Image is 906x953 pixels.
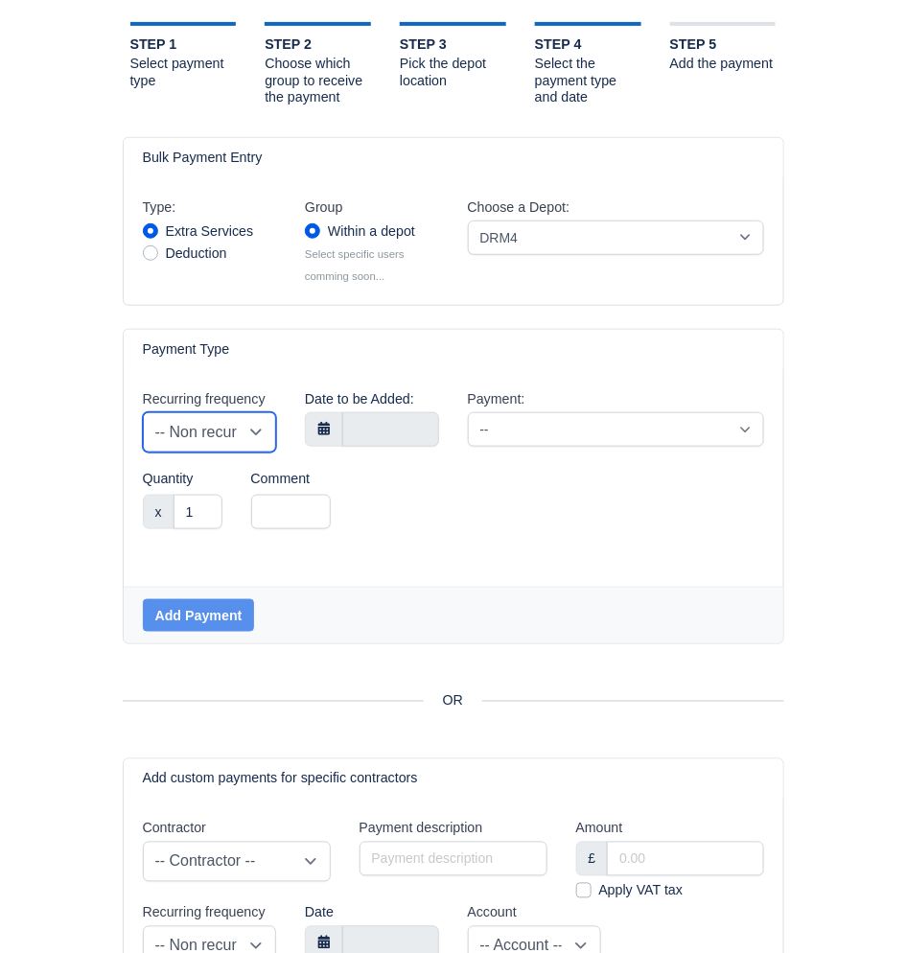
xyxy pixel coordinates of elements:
h6: Add custom payments for specific contractors [143,771,418,787]
label: Apply VAT tax [599,880,684,902]
span: x [143,495,174,529]
input: 0.00 [607,842,763,876]
label: Within a depot [328,221,415,243]
label: Amount [576,818,623,840]
label: Payment description [360,818,483,840]
div: Pick the depot location [400,56,506,90]
div: Step 1 [130,34,237,56]
label: Date [305,902,334,924]
label: Quantity [143,468,194,490]
label: Extra Services [166,221,254,243]
div: Select payment type [130,56,237,90]
label: Comment [251,468,311,490]
h6: Bulk Payment Entry [143,150,263,166]
small: Select specific users comming soon... [305,248,405,282]
div: Step 2 [265,34,371,56]
label: Type: [143,197,176,219]
div: £ [576,842,609,876]
div: Choose which group to receive the payment [265,56,371,106]
div: OR [123,690,784,712]
label: Account [468,902,517,924]
label: Choose a Depot: [468,197,570,219]
div: Step 3 [400,34,506,56]
label: Recurring frequency [143,902,266,924]
label: Contractor [143,818,206,840]
div: Step 5 [670,34,777,56]
label: Payment: [468,388,525,410]
div: Select the payment type and date [535,56,641,106]
label: Group [305,197,343,219]
button: Add Payment [143,599,255,632]
label: Recurring frequency [143,388,266,410]
h6: Payment Type [143,341,230,358]
div: Step 4 [535,34,641,56]
label: Date to be Added: [305,388,414,410]
div: Add the payment [670,56,777,73]
input: Payment description [360,842,547,876]
label: Deduction [166,243,227,265]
